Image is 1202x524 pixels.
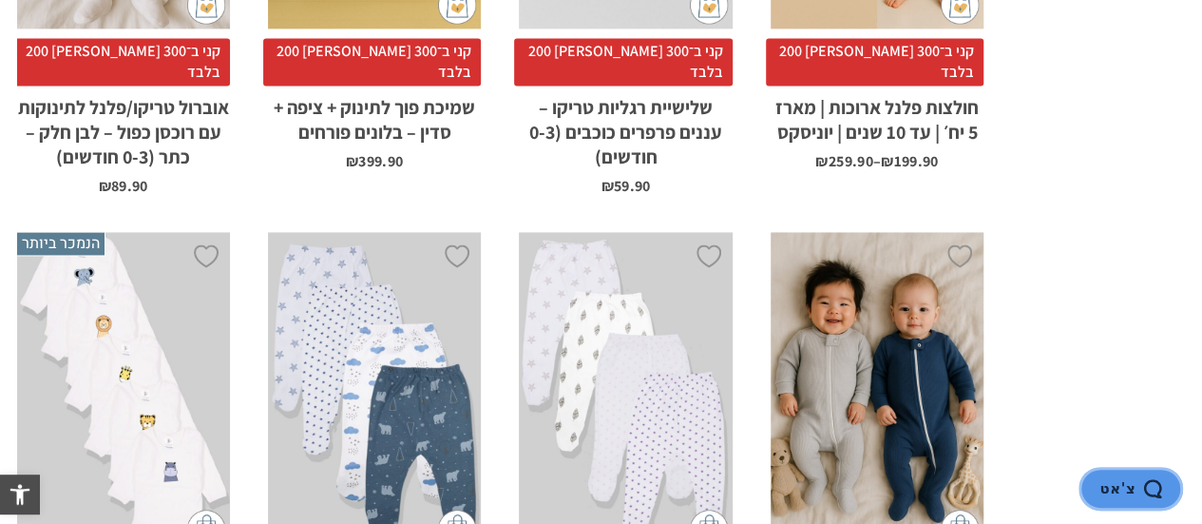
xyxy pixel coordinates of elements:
[601,177,613,197] span: ₪
[771,87,983,146] h2: חולצות פלנל ארוכות | מארז 5 יח׳ | עד 10 שנים | יוניסקס
[17,87,230,170] h2: אוברול טריקו/פלנל לתינוקות עם רוכסן כפול – לבן חלק – כתר (0-3 חודשים)
[514,39,732,87] span: קני ב־300 [PERSON_NAME] 200 בלבד
[771,146,983,170] span: –
[881,152,938,172] bdi: 199.90
[17,233,105,256] span: הנמכר ביותר
[519,87,732,170] h2: שלישיית רגליות טריקו – עננים פרפרים כוכבים (0-3 חודשים)
[12,39,230,87] span: קני ב־300 [PERSON_NAME] 200 בלבד
[99,177,111,197] span: ₪
[346,152,358,172] span: ₪
[601,177,650,197] bdi: 59.90
[1078,467,1183,514] iframe: פותח יישומון שאפשר לשוחח בו בצ'אט עם אחד הנציגים שלנו
[881,152,893,172] span: ₪
[766,39,983,87] span: קני ב־300 [PERSON_NAME] 200 בלבד
[268,87,481,146] h2: שמיכת פוך לתינוק + ציפה + סדין – בלונים פורחים
[815,152,872,172] bdi: 259.90
[99,177,148,197] bdi: 89.90
[263,39,481,87] span: קני ב־300 [PERSON_NAME] 200 בלבד
[815,152,828,172] span: ₪
[346,152,403,172] bdi: 399.90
